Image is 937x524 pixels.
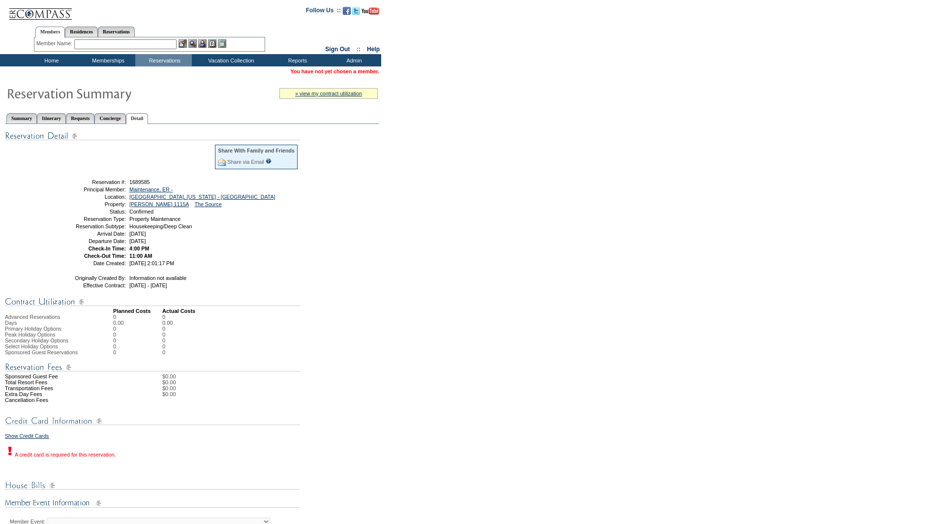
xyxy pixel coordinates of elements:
td: 0 [113,338,162,343]
td: 0.00 [113,320,162,326]
span: Peak Holiday Options [5,332,55,338]
span: Secondary Holiday Options [5,338,68,343]
img: exclamation.gif [5,445,15,457]
a: Sign Out [325,46,350,53]
span: [DATE] 2:01:17 PM [129,260,174,266]
td: Total Resort Fees [5,379,113,385]
strong: Check-Out Time: [84,253,126,259]
td: $0.00 [162,373,379,379]
span: Confirmed [129,209,153,215]
img: Subscribe to our YouTube Channel [362,7,379,15]
img: View [188,39,197,48]
img: Reservation Fees [5,361,300,373]
span: [DATE] [129,231,146,237]
input: What is this? [266,158,272,164]
td: 0.00 [162,320,173,326]
a: Become our fan on Facebook [343,10,351,16]
span: Sponsored Guest Reservations [5,349,78,355]
span: 4:00 PM [129,246,149,251]
td: 0 [113,326,162,332]
img: b_edit.gif [179,39,187,48]
td: Admin [325,54,381,66]
td: Vacation Collection [192,54,268,66]
span: Advanced Reservations [5,314,60,320]
td: Reservation Type: [56,216,126,222]
img: Become our fan on Facebook [343,7,351,15]
span: Housekeeping/Deep Clean [129,223,192,229]
td: $0.00 [162,385,379,391]
td: Reservation Subtype: [56,223,126,229]
td: Memberships [79,54,135,66]
img: Follow us on Twitter [352,7,360,15]
td: Location: [56,194,126,200]
td: Reservation #: [56,179,126,185]
span: Property Maintenance [129,216,181,222]
td: $0.00 [162,391,379,397]
td: 0 [113,332,162,338]
span: 11:00 AM [129,253,152,259]
a: Residences [65,27,98,37]
span: Primary Holiday Options [5,326,61,332]
img: House Bills [5,479,300,492]
td: Extra Day Fees [5,391,113,397]
strong: Check-In Time: [89,246,126,251]
a: Follow us on Twitter [352,10,360,16]
a: Subscribe to our YouTube Channel [362,10,379,16]
a: Summary [6,113,37,123]
div: A credit card is required for this reservation. [5,445,116,458]
img: Reservation Detail [5,130,300,142]
td: Effective Contract: [56,282,126,288]
td: Reports [268,54,325,66]
img: b_calculator.gif [218,39,226,48]
td: Reservations [135,54,192,66]
img: Reservaton Summary [6,83,203,103]
td: 0 [162,338,173,343]
td: Actual Costs [162,308,379,314]
td: 0 [162,332,173,338]
a: » view my contract utilization [295,91,362,96]
td: $0.00 [162,379,379,385]
td: 0 [113,349,162,355]
td: Property: [56,201,126,207]
td: Originally Created By: [56,275,126,281]
td: Principal Member: [56,186,126,192]
td: Transportation Fees [5,385,113,391]
span: You have not yet chosen a member. [291,68,379,74]
span: Days [5,320,17,326]
td: 0 [113,314,162,320]
td: Date Created: [56,260,126,266]
td: 0 [162,343,173,349]
span: Select Holiday Options [5,343,58,349]
a: [PERSON_NAME] 1115A [129,201,189,207]
a: Requests [66,113,94,123]
img: Reservations [208,39,216,48]
a: The Source [194,201,221,207]
img: Member Event [5,497,300,510]
a: Detail [126,113,149,124]
td: Departure Date: [56,238,126,244]
td: 0 [113,343,162,349]
td: Follow Us :: [306,6,341,18]
a: Maintenance, ER - [129,186,173,192]
a: Itinerary [37,113,66,123]
td: Cancellation Fees [5,397,113,403]
span: [DATE] [129,238,146,244]
img: Credit Card Information [5,415,300,427]
a: Reservations [98,27,135,37]
td: Arrival Date: [56,231,126,237]
span: Information not available [129,275,186,281]
span: :: [357,46,361,53]
span: 1689585 [129,179,150,185]
td: Planned Costs [113,308,162,314]
a: Members [35,27,65,37]
td: Status: [56,209,126,215]
a: Share via Email [227,159,264,165]
img: Contract Utilization [5,296,300,308]
td: 0 [162,349,173,355]
div: Share With Family and Friends [218,148,295,154]
td: 0 [162,326,173,332]
span: [DATE] - [DATE] [129,282,167,288]
a: Show Credit Cards [5,433,49,439]
td: Home [22,54,79,66]
a: Concierge [94,113,125,123]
